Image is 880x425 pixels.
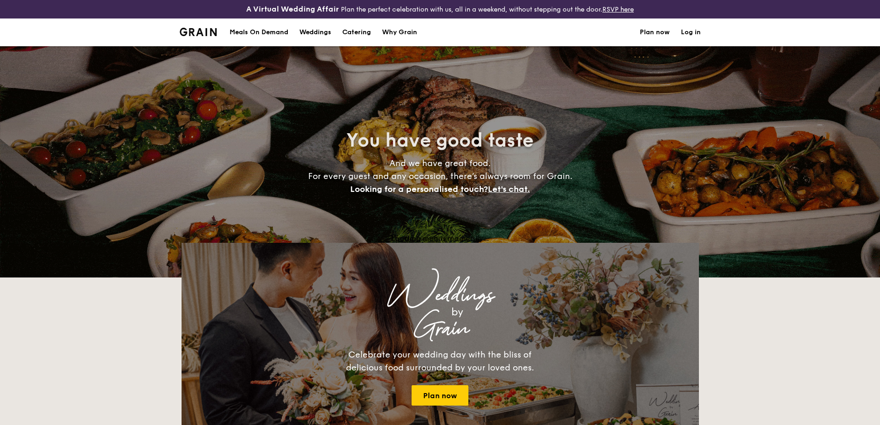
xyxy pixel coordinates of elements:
[230,18,288,46] div: Meals On Demand
[681,18,701,46] a: Log in
[346,129,534,152] span: You have good taste
[376,18,423,46] a: Why Grain
[246,4,339,15] h4: A Virtual Wedding Affair
[174,4,706,15] div: Plan the perfect celebration with us, all in a weekend, without stepping out the door.
[263,320,618,337] div: Grain
[308,158,572,194] span: And we have great food. For every guest and any occasion, there’s always room for Grain.
[180,28,217,36] a: Logotype
[182,234,699,243] div: Loading menus magically...
[180,28,217,36] img: Grain
[350,184,488,194] span: Looking for a personalised touch?
[224,18,294,46] a: Meals On Demand
[337,18,376,46] a: Catering
[602,6,634,13] a: RSVP here
[336,348,544,374] div: Celebrate your wedding day with the bliss of delicious food surrounded by your loved ones.
[297,304,618,320] div: by
[488,184,530,194] span: Let's chat.
[299,18,331,46] div: Weddings
[412,385,468,406] a: Plan now
[342,18,371,46] h1: Catering
[640,18,670,46] a: Plan now
[382,18,417,46] div: Why Grain
[263,287,618,304] div: Weddings
[294,18,337,46] a: Weddings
